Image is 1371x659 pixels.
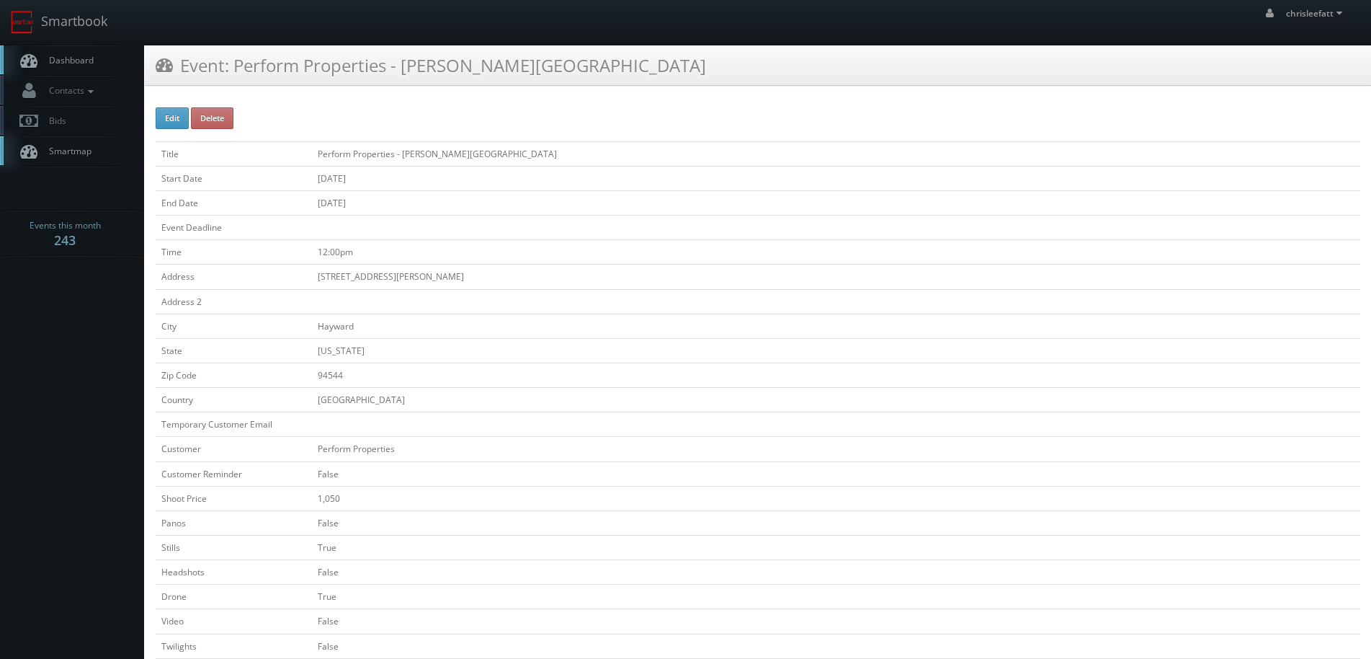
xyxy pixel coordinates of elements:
td: Event Deadline [156,216,312,240]
td: 94544 [312,363,1360,387]
td: False [312,461,1360,486]
td: Perform Properties - [PERSON_NAME][GEOGRAPHIC_DATA] [312,141,1360,166]
td: 12:00pm [312,240,1360,265]
span: Bids [42,115,66,127]
td: Zip Code [156,363,312,387]
td: Country [156,388,312,412]
td: 1,050 [312,486,1360,510]
td: Customer [156,437,312,461]
td: [US_STATE] [312,338,1360,363]
td: False [312,560,1360,585]
td: Twilights [156,634,312,658]
td: False [312,609,1360,634]
td: Customer Reminder [156,461,312,486]
td: Hayward [312,314,1360,338]
td: City [156,314,312,338]
span: Contacts [42,84,97,97]
td: State [156,338,312,363]
td: [STREET_ADDRESS][PERSON_NAME] [312,265,1360,289]
td: [DATE] [312,166,1360,190]
td: True [312,585,1360,609]
span: chrisleefatt [1286,7,1347,19]
td: [GEOGRAPHIC_DATA] [312,388,1360,412]
td: [DATE] [312,190,1360,215]
span: Events this month [30,218,101,233]
td: Stills [156,535,312,560]
td: Time [156,240,312,265]
img: smartbook-logo.png [11,11,34,34]
td: Start Date [156,166,312,190]
td: Temporary Customer Email [156,412,312,437]
h3: Event: Perform Properties - [PERSON_NAME][GEOGRAPHIC_DATA] [156,53,706,78]
button: Edit [156,107,189,129]
span: Smartmap [42,145,91,157]
td: Drone [156,585,312,609]
button: Delete [191,107,233,129]
td: Headshots [156,560,312,585]
td: Perform Properties [312,437,1360,461]
strong: 243 [54,231,76,249]
td: Video [156,609,312,634]
td: Address 2 [156,289,312,314]
td: Shoot Price [156,486,312,510]
td: True [312,535,1360,560]
td: Title [156,141,312,166]
td: False [312,634,1360,658]
td: Address [156,265,312,289]
td: End Date [156,190,312,215]
span: Dashboard [42,54,94,66]
td: False [312,510,1360,535]
td: Panos [156,510,312,535]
